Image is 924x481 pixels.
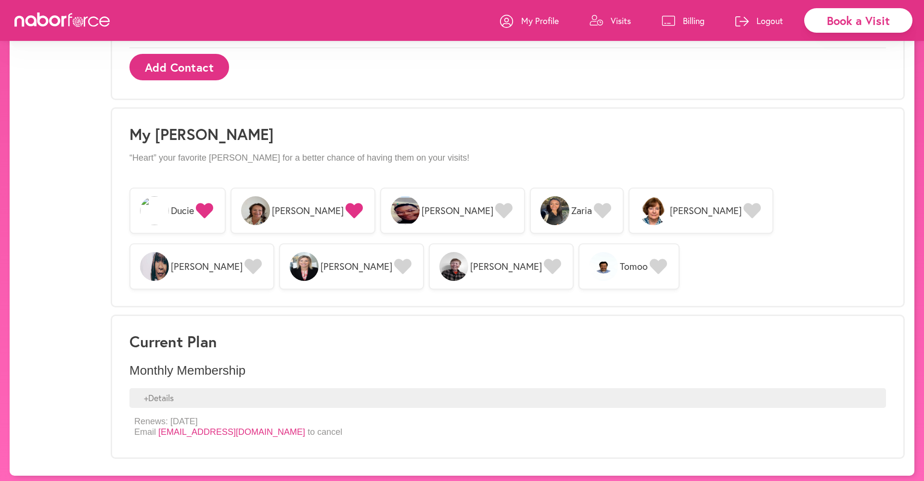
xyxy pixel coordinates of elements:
img: HcRkt7e3SOigpmXs9hHS [140,196,169,225]
p: “Heart” your favorite [PERSON_NAME] for a better chance of having them on your visits! [129,153,886,164]
h3: Current Plan [129,332,886,351]
img: GfTw6chcQG6R92SKT9YP [290,252,319,281]
a: My Profile [500,6,559,35]
div: Book a Visit [804,8,912,33]
a: [EMAIL_ADDRESS][DOMAIN_NAME] [158,427,305,437]
img: qeLB9qZuTn2o6ufed7nk [540,196,569,225]
span: [PERSON_NAME] [272,205,344,216]
p: Monthly Membership [129,363,886,378]
a: Billing [662,6,705,35]
span: Tomoo [620,261,648,272]
span: [PERSON_NAME] [670,205,742,216]
a: Visits [590,6,631,35]
div: + Details [129,388,886,408]
p: Billing [683,15,705,26]
span: [PERSON_NAME] [321,261,392,272]
p: Renews: [DATE] Email to cancel [134,417,342,437]
img: 53UJdjowTqex13pVMlfI [140,252,169,281]
p: Logout [757,15,783,26]
p: My Profile [521,15,559,26]
span: [PERSON_NAME] [422,205,493,216]
span: [PERSON_NAME] [171,261,243,272]
img: hODXzSsQRCClcUgO3jN0 [589,252,618,281]
img: kIMAioIKSGvxLeguFBXJ [391,196,420,225]
h1: My [PERSON_NAME] [129,125,886,143]
button: Add Contact [129,54,229,80]
img: SwC9AZC4S0GVEFe8ZAdy [241,196,270,225]
span: [PERSON_NAME] [470,261,542,272]
a: Logout [735,6,783,35]
p: Visits [611,15,631,26]
span: Ducie [171,205,194,216]
span: Zaria [571,205,592,216]
img: b8Jd1nlNRHSv5bSGEN1s [639,196,668,225]
img: Se6F0Z0VQMSK0wzCVZ8T [439,252,468,281]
